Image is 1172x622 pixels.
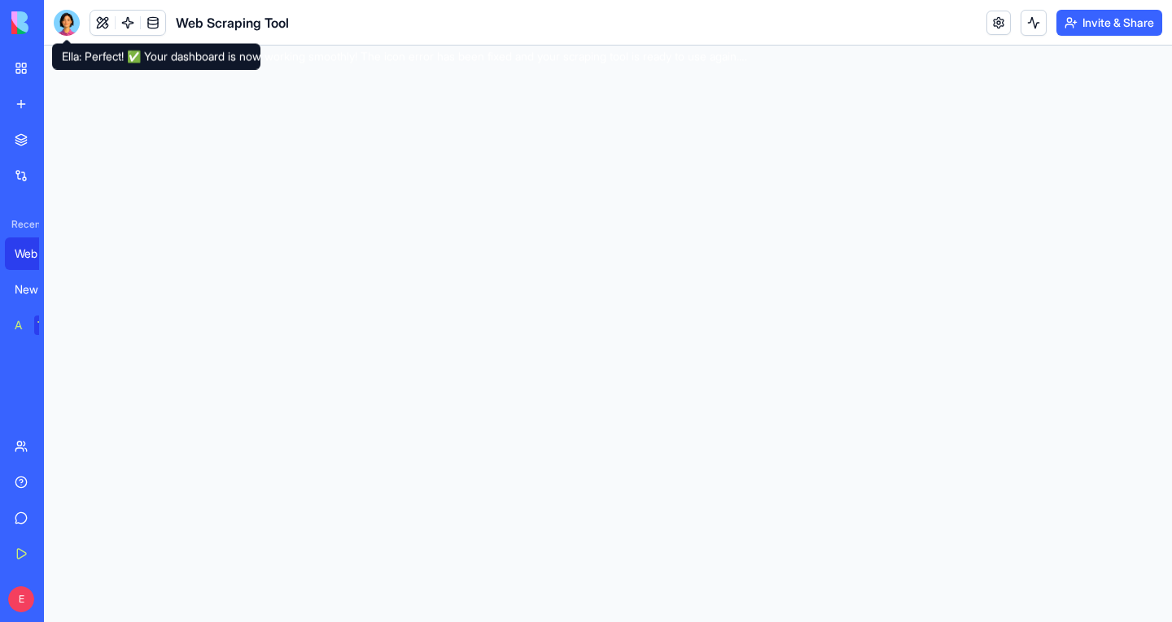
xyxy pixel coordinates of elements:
[11,11,112,34] img: logo
[15,281,60,298] div: New App
[1056,10,1162,36] button: Invite & Share
[176,13,289,33] span: Web Scraping Tool
[5,237,70,270] a: Web Scraping Tool
[5,273,70,306] a: New App
[34,315,60,335] div: TRY
[5,309,70,341] a: AI Logo GeneratorTRY
[8,586,34,612] span: E
[15,246,60,262] div: Web Scraping Tool
[15,317,23,333] div: AI Logo Generator
[5,218,39,231] span: Recent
